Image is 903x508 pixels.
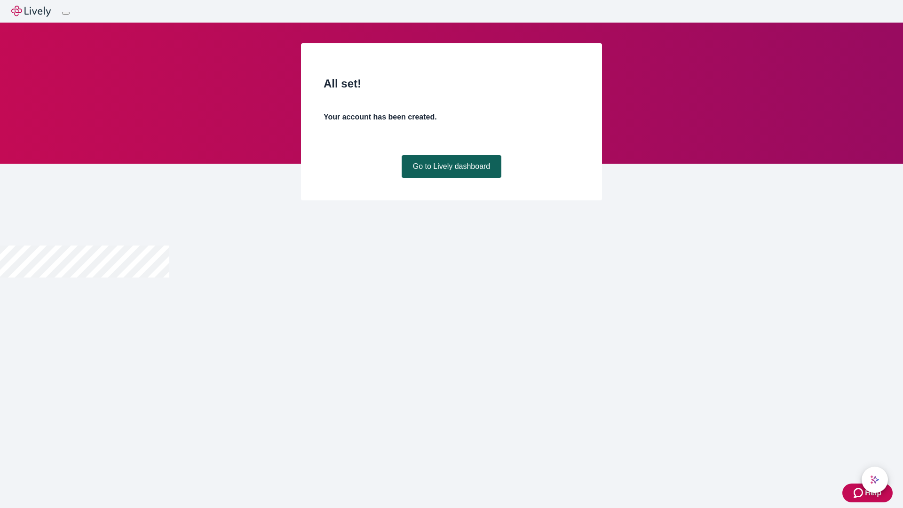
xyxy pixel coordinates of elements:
h2: All set! [324,75,579,92]
button: chat [862,467,888,493]
button: Log out [62,12,70,15]
svg: Zendesk support icon [854,487,865,499]
svg: Lively AI Assistant [870,475,879,484]
img: Lively [11,6,51,17]
h4: Your account has been created. [324,111,579,123]
span: Help [865,487,881,499]
a: Go to Lively dashboard [402,155,502,178]
button: Zendesk support iconHelp [842,484,893,502]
